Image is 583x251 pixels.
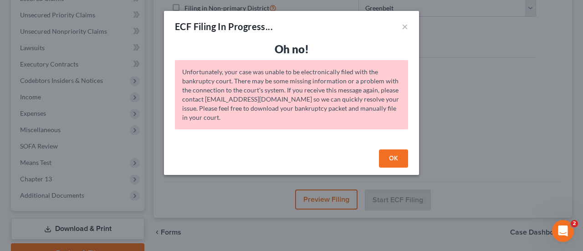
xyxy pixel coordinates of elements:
[552,220,574,242] iframe: Intercom live chat
[175,42,408,56] h3: Oh no!
[379,149,408,168] button: OK
[571,220,578,227] span: 2
[175,20,273,33] div: ECF Filing In Progress...
[175,60,408,129] div: Unfortunately, your case was unable to be electronically filed with the bankruptcy court. There m...
[402,21,408,32] button: ×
